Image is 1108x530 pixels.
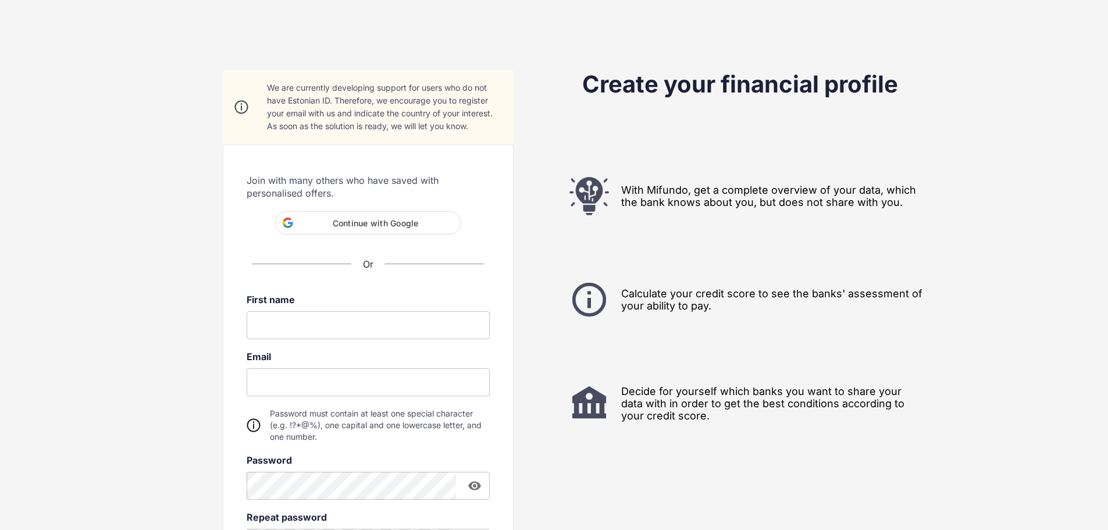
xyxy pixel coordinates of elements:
[247,351,490,362] label: Email
[267,81,502,133] div: We are currently developing support for users who do not have Estonian ID. Therefore, we encourag...
[247,454,490,466] label: Password
[554,279,927,320] div: Calculate your credit score to see the banks' assessment of your ability to pay.
[298,218,454,228] span: Continue with Google
[569,176,610,216] img: lightbulb.png
[270,408,490,443] span: Password must contain at least one special character (e.g. !?*@%), one capital and one lowercase ...
[275,211,461,234] div: Continue with Google
[247,511,490,523] label: Repeat password
[569,279,610,320] img: info.png
[557,70,924,99] h1: Create your financial profile
[554,383,927,424] div: Decide for yourself which banks you want to share your data with in order to get the best conditi...
[569,383,610,424] img: bank.png
[363,258,373,270] span: Or
[247,294,490,305] label: First name
[554,176,927,216] div: With Mifundo, get a complete overview of your data, which the bank knows about you, but does not ...
[247,174,490,200] span: Join with many others who have saved with personalised offers.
